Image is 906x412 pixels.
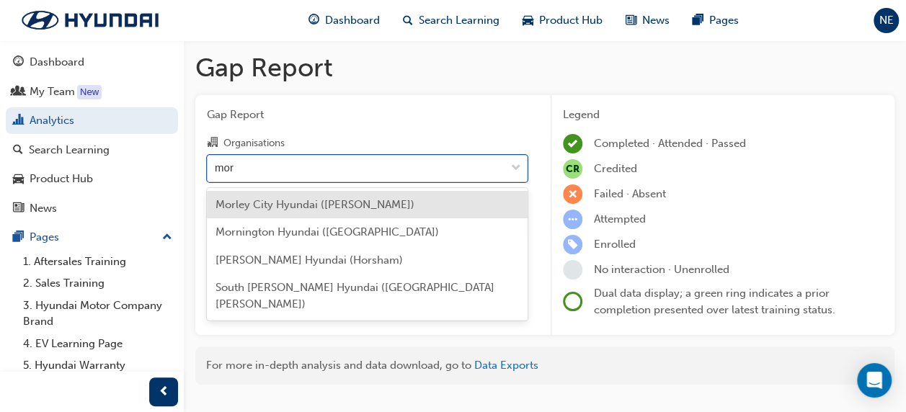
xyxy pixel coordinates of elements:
[6,224,178,251] button: Pages
[17,272,178,295] a: 2. Sales Training
[17,333,178,355] a: 4. EV Learning Page
[6,107,178,134] a: Analytics
[216,225,439,238] span: Mornington Hyundai ([GEOGRAPHIC_DATA])
[511,159,521,178] span: down-icon
[563,184,582,204] span: learningRecordVerb_FAIL-icon
[626,12,636,30] span: news-icon
[6,79,178,105] a: My Team
[216,198,414,211] span: Morley City Hyundai ([PERSON_NAME])
[30,84,75,100] div: My Team
[693,12,703,30] span: pages-icon
[207,107,528,123] span: Gap Report
[159,383,169,401] span: prev-icon
[614,6,681,35] a: news-iconNews
[17,295,178,333] a: 3. Hyundai Motor Company Brand
[539,12,603,29] span: Product Hub
[874,8,899,33] button: NE
[594,187,666,200] span: Failed · Absent
[17,354,178,377] a: 5. Hyundai Warranty
[419,12,499,29] span: Search Learning
[403,12,413,30] span: search-icon
[563,159,582,179] span: null-icon
[195,52,894,84] h1: Gap Report
[563,235,582,254] span: learningRecordVerb_ENROLL-icon
[7,5,173,35] img: Trak
[879,12,894,29] span: NE
[857,363,892,398] div: Open Intercom Messenger
[13,115,24,127] span: chart-icon
[594,287,835,316] span: Dual data display; a green ring indicates a prior completion presented over latest training status.
[594,263,729,276] span: No interaction · Unenrolled
[523,12,533,30] span: car-icon
[162,228,172,247] span: up-icon
[13,144,23,157] span: search-icon
[207,137,218,150] span: organisation-icon
[6,195,178,222] a: News
[6,166,178,192] a: Product Hub
[13,231,24,244] span: pages-icon
[308,12,319,30] span: guage-icon
[709,12,739,29] span: Pages
[13,173,24,186] span: car-icon
[297,6,391,35] a: guage-iconDashboard
[391,6,511,35] a: search-iconSearch Learning
[642,12,670,29] span: News
[563,210,582,229] span: learningRecordVerb_ATTEMPT-icon
[563,107,883,123] div: Legend
[594,137,746,150] span: Completed · Attended · Passed
[29,142,110,158] div: Search Learning
[6,46,178,224] button: DashboardMy TeamAnalyticsSearch LearningProduct HubNews
[223,136,285,151] div: Organisations
[6,137,178,164] a: Search Learning
[77,85,102,99] div: Tooltip anchor
[594,162,637,175] span: Credited
[215,161,235,174] input: Organisations
[206,357,884,374] div: For more in-depth analysis and data download, go to
[563,260,582,279] span: learningRecordVerb_NONE-icon
[30,200,57,217] div: News
[594,212,646,225] span: Attempted
[563,134,582,153] span: learningRecordVerb_COMPLETE-icon
[216,254,403,267] span: [PERSON_NAME] Hyundai (Horsham)
[681,6,750,35] a: pages-iconPages
[6,49,178,76] a: Dashboard
[30,229,59,246] div: Pages
[511,6,614,35] a: car-iconProduct Hub
[13,86,24,99] span: people-icon
[13,202,24,215] span: news-icon
[13,56,24,69] span: guage-icon
[30,171,93,187] div: Product Hub
[474,359,538,372] a: Data Exports
[325,12,380,29] span: Dashboard
[30,54,84,71] div: Dashboard
[216,281,494,310] span: South [PERSON_NAME] Hyundai ([GEOGRAPHIC_DATA][PERSON_NAME])
[17,251,178,273] a: 1. Aftersales Training
[594,238,636,251] span: Enrolled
